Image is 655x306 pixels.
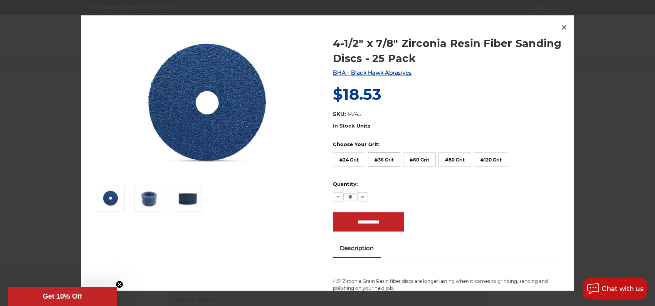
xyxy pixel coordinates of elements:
span: In Stock [333,123,355,129]
span: $18.53 [333,85,381,104]
img: 4-1/2" zirc resin fiber disc [131,27,285,181]
span: Chat with us [602,285,643,293]
dd: RZ45 [348,110,361,118]
button: Close teaser [116,281,123,288]
label: Choose Your Grit: [333,141,562,148]
img: 4.5 inch zirconia resin fiber discs [139,189,159,208]
a: Description [333,240,381,257]
a: BHA - Black Hawk Abrasives [333,69,412,76]
a: 4-1/2" x 7/8" Zirconia Resin Fiber Sanding Discs - 25 Pack [333,35,562,66]
label: Quantity: [333,180,562,188]
img: 4-1/2" zirc resin fiber disc [101,189,120,208]
dt: SKU: [333,110,346,118]
a: Close [558,21,570,33]
span: × [561,19,568,34]
p: 4.5" Zirconia Grain Resin fiber discs are longer lasting when it comes to grinding, sanding and p... [333,277,562,291]
div: Get 10% OffClose teaser [8,287,117,306]
span: Units [356,123,370,129]
span: Get 10% Off [43,293,82,300]
button: Chat with us [583,277,647,300]
img: 4.5" zirconia resin fiber discs [178,189,197,208]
